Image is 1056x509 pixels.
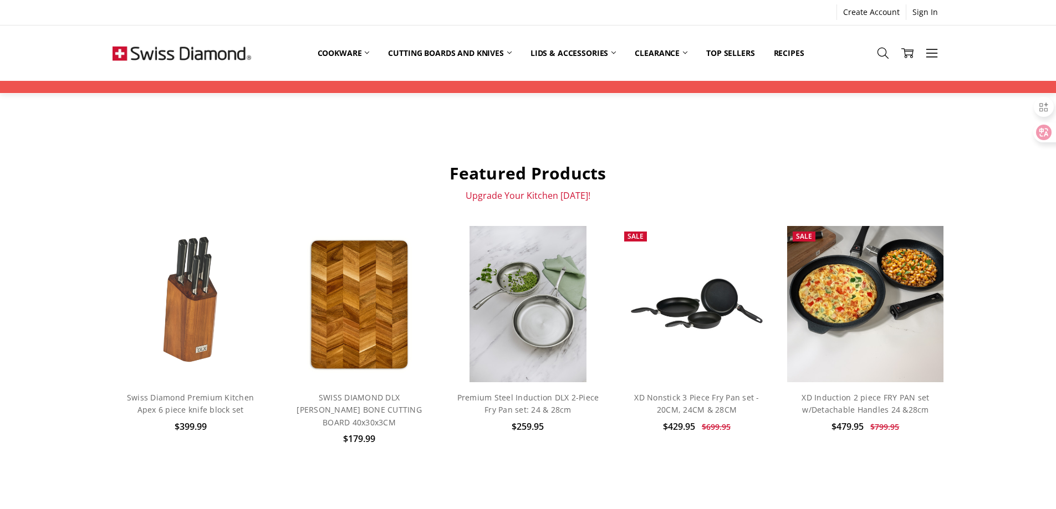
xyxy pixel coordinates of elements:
span: Sale [796,232,812,241]
a: Clearance [625,41,697,65]
a: Premium Steel Induction DLX 2-Piece Fry Pan set: 24 & 28cm [457,392,599,415]
p: Upgrade Your Kitchen [DATE]! [113,190,944,201]
a: Lids & Accessories [521,41,625,65]
a: Create Account [837,4,906,20]
h2: Featured Products [113,163,944,184]
a: SWISS DIAMOND DLX HERRING BONE CUTTING BOARD 40x30x3CM [281,226,437,382]
a: SWISS DIAMOND DLX [PERSON_NAME] BONE CUTTING BOARD 40x30x3CM [297,392,422,428]
a: Swiss Diamond Premium Kitchen Apex 6 piece knife block set [127,392,254,415]
span: $429.95 [663,420,695,433]
a: Recipes [764,41,814,65]
a: XD Nonstick 3 Piece Fry Pan set - 20CM, 24CM & 28CM [619,226,775,382]
img: Free Shipping On Every Order [113,25,251,81]
span: $179.99 [343,433,375,445]
span: Sale [628,232,644,241]
span: $259.95 [512,420,544,433]
img: XD Nonstick 3 Piece Fry Pan set - 20CM, 24CM & 28CM [619,265,775,343]
a: Sign In [906,4,944,20]
img: Swiss Diamond Apex 6 piece knife block set [145,226,236,382]
a: Cookware [308,41,379,65]
img: Premium steel DLX 2pc fry pan set (28 and 24cm) life style shot [470,226,587,382]
img: XD Induction 2 piece FRY PAN set w/Detachable Handles 24 &28cm [787,226,943,382]
span: $699.95 [702,421,731,432]
a: Swiss Diamond Apex 6 piece knife block set [113,226,269,382]
span: $799.95 [870,421,899,432]
a: Top Sellers [697,41,764,65]
img: SWISS DIAMOND DLX HERRING BONE CUTTING BOARD 40x30x3CM [295,226,423,382]
a: Cutting boards and knives [379,41,521,65]
span: $479.95 [831,420,864,433]
a: XD Induction 2 piece FRY PAN set w/Detachable Handles 24 &28cm [802,392,929,415]
a: XD Nonstick 3 Piece Fry Pan set - 20CM, 24CM & 28CM [634,392,759,415]
span: $399.99 [175,420,207,433]
a: Premium steel DLX 2pc fry pan set (28 and 24cm) life style shot [450,226,606,382]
